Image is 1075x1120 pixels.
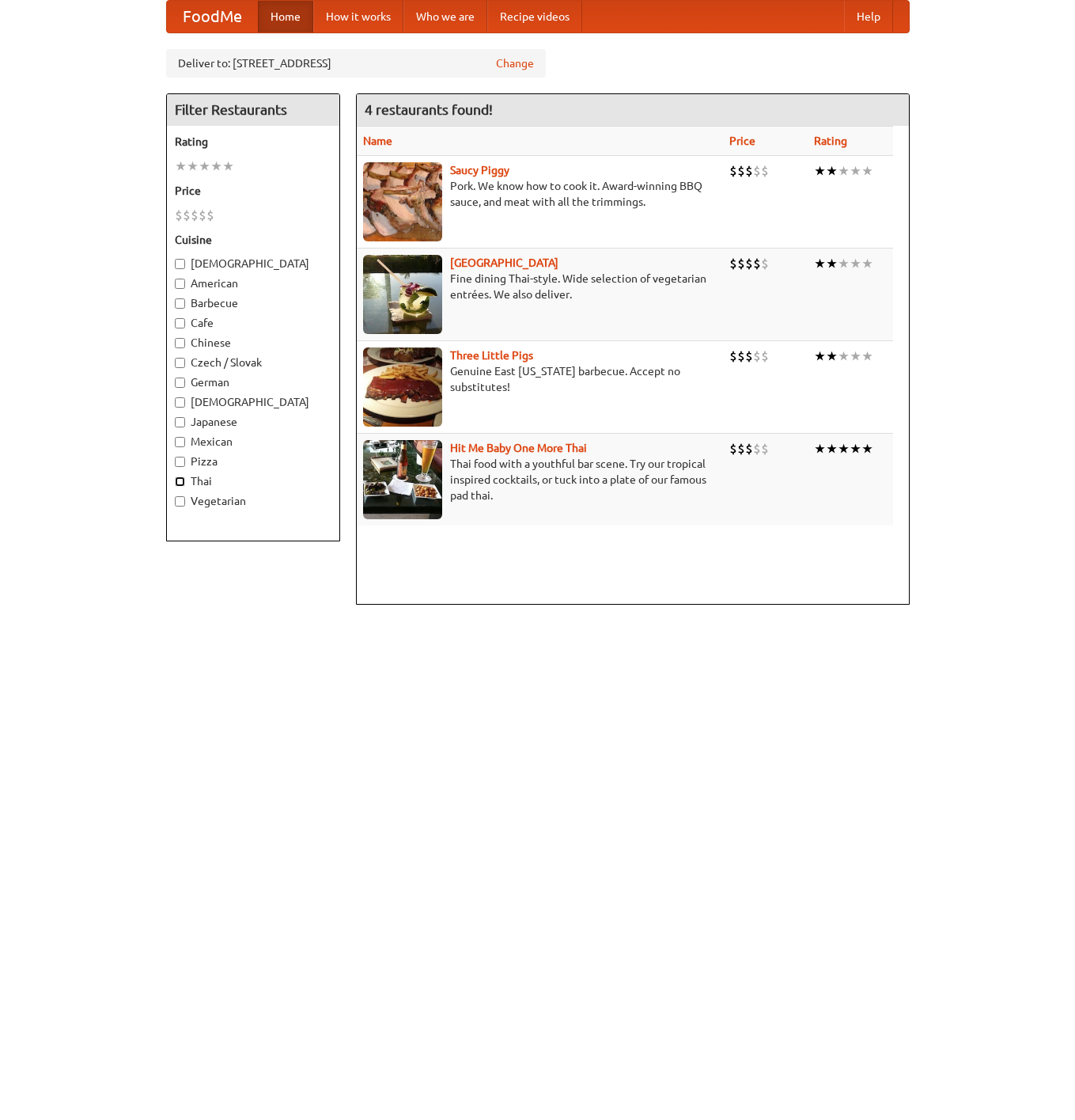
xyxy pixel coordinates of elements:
[363,440,442,519] img: babythai.jpg
[175,134,331,150] h5: Rating
[838,347,850,365] li: ★
[850,347,861,365] li: ★
[850,440,861,457] li: ★
[487,1,582,32] a: Recipe videos
[363,456,717,503] p: Thai food with a youthful bar scene. Try our tropical inspired cocktails, or tuck into a plate of...
[175,417,185,427] input: Japanese
[838,440,850,457] li: ★
[814,440,826,457] li: ★
[175,315,331,331] label: Cafe
[175,493,331,509] label: Vegetarian
[199,207,206,224] li: $
[175,434,331,450] label: Mexican
[850,162,861,180] li: ★
[175,473,331,489] label: Thai
[496,55,534,71] a: Change
[761,255,769,272] li: $
[826,347,838,365] li: ★
[175,355,331,370] label: Czech / Slovak
[861,347,873,365] li: ★
[814,135,847,147] a: Rating
[363,135,392,147] a: Name
[450,442,587,454] a: Hit Me Baby One More Thai
[729,135,755,147] a: Price
[761,440,769,457] li: $
[729,347,737,365] li: $
[206,207,214,224] li: $
[175,374,331,390] label: German
[175,397,185,408] input: [DEMOGRAPHIC_DATA]
[175,335,331,351] label: Chinese
[210,158,222,175] li: ★
[313,1,403,32] a: How it works
[403,1,487,32] a: Who we are
[175,275,331,291] label: American
[175,256,331,271] label: [DEMOGRAPHIC_DATA]
[365,102,493,117] ng-pluralize: 4 restaurants found!
[729,162,737,180] li: $
[175,496,185,507] input: Vegetarian
[363,162,442,241] img: saucy.jpg
[838,255,850,272] li: ★
[826,255,838,272] li: ★
[737,347,745,365] li: $
[450,164,509,177] a: Saucy Piggy
[753,255,761,272] li: $
[363,178,717,210] p: Pork. We know how to cook it. Award-winning BBQ sauce, and meat with all the trimmings.
[175,207,183,224] li: $
[166,49,546,78] div: Deliver to: [STREET_ADDRESS]
[814,255,826,272] li: ★
[745,162,753,180] li: $
[363,271,717,302] p: Fine dining Thai-style. Wide selection of vegetarian entrées. We also deliver.
[729,440,737,457] li: $
[729,255,737,272] li: $
[761,162,769,180] li: $
[737,162,745,180] li: $
[175,437,185,447] input: Mexican
[199,158,210,175] li: ★
[850,255,861,272] li: ★
[737,255,745,272] li: $
[175,183,331,199] h5: Price
[745,255,753,272] li: $
[167,94,339,126] h4: Filter Restaurants
[363,363,717,395] p: Genuine East [US_STATE] barbecue. Accept no substitutes!
[826,162,838,180] li: ★
[814,347,826,365] li: ★
[838,162,850,180] li: ★
[175,454,331,469] label: Pizza
[175,414,331,430] label: Japanese
[861,162,873,180] li: ★
[175,295,331,311] label: Barbecue
[363,347,442,427] img: littlepigs.jpg
[753,440,761,457] li: $
[753,162,761,180] li: $
[258,1,313,32] a: Home
[450,256,558,269] a: [GEOGRAPHIC_DATA]
[175,476,185,487] input: Thai
[844,1,893,32] a: Help
[175,378,185,388] input: German
[222,158,234,175] li: ★
[175,457,185,467] input: Pizza
[450,349,533,362] a: Three Little Pigs
[861,440,873,457] li: ★
[175,394,331,410] label: [DEMOGRAPHIC_DATA]
[175,338,185,348] input: Chinese
[745,347,753,365] li: $
[175,279,185,289] input: American
[753,347,761,365] li: $
[183,207,191,224] li: $
[745,440,753,457] li: $
[175,158,187,175] li: ★
[814,162,826,180] li: ★
[187,158,199,175] li: ★
[175,298,185,309] input: Barbecue
[167,1,258,32] a: FoodMe
[363,255,442,334] img: satay.jpg
[826,440,838,457] li: ★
